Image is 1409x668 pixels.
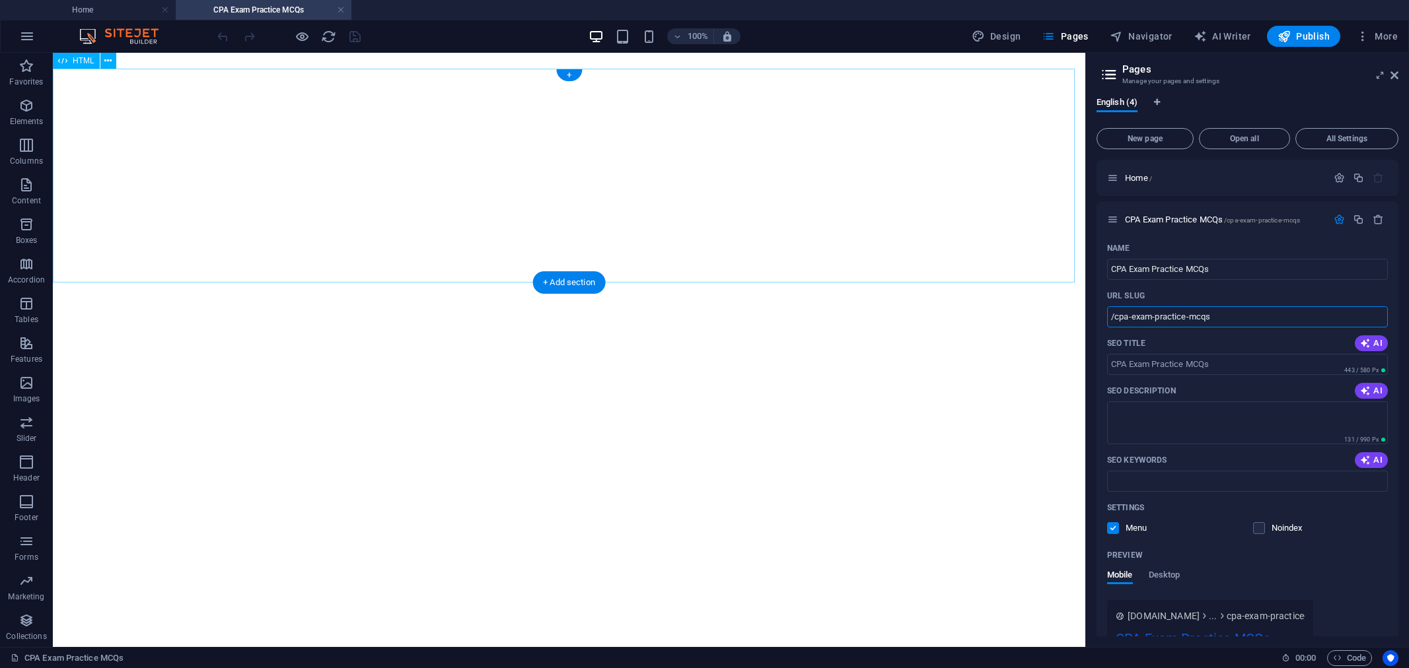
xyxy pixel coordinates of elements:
[8,275,45,285] p: Accordion
[11,650,124,666] a: Click to cancel selection. Double-click to open Pages
[721,30,733,42] i: On resize automatically adjust zoom level to fit chosen device.
[1149,567,1180,585] span: Desktop
[294,28,310,44] button: Click here to leave preview mode and continue editing
[15,512,38,523] p: Footer
[1355,452,1388,468] button: AI
[556,69,582,81] div: +
[321,29,336,44] i: Reload page
[1205,135,1284,143] span: Open all
[1104,26,1178,47] button: Navigator
[1334,172,1345,184] div: Settings
[1042,30,1088,43] span: Pages
[1121,215,1327,224] div: CPA Exam Practice MCQs/cpa-exam-practice-mcqs
[1097,94,1138,113] span: English (4)
[1107,502,1144,513] p: Settings
[1355,335,1388,351] button: AI
[1272,522,1315,534] p: Instruct search engines to exclude this page from search results.
[1334,214,1345,225] div: Settings
[1267,26,1340,47] button: Publish
[1360,338,1383,349] span: AI
[13,473,40,483] p: Header
[320,28,336,44] button: reload
[10,116,44,127] p: Elements
[667,28,714,44] button: 100%
[1107,385,1176,396] label: The text in search results and social media
[1383,650,1398,666] button: Usercentrics
[1305,653,1307,663] span: :
[1327,650,1372,666] button: Code
[1107,290,1145,301] p: URL SLUG
[1122,63,1398,75] h2: Pages
[966,26,1027,47] div: Design (Ctrl+Alt+Y)
[1107,570,1180,595] div: Preview
[6,631,46,642] p: Collections
[1110,30,1173,43] span: Navigator
[1125,215,1300,224] span: Click to open page
[1373,172,1384,184] div: The startpage cannot be deleted
[10,156,43,166] p: Columns
[1036,26,1093,47] button: Pages
[1107,567,1133,585] span: Mobile
[1107,401,1388,444] textarea: The text in search results and social media
[687,28,708,44] h6: 100%
[1344,436,1379,443] span: 131 / 990 Px
[15,314,38,325] p: Tables
[972,30,1021,43] span: Design
[1344,367,1379,374] span: 443 / 580 Px
[1356,30,1398,43] span: More
[1122,75,1372,87] h3: Manage your pages and settings
[1149,175,1152,182] span: /
[1351,26,1403,47] button: More
[1342,366,1388,375] span: Calculated pixel length in search results
[176,3,351,17] h4: CPA Exam Practice MCQs
[8,591,44,602] p: Marketing
[532,271,606,294] div: + Add section
[1360,385,1383,396] span: AI
[1199,128,1290,149] button: Open all
[1282,650,1317,666] h6: Session time
[1301,135,1392,143] span: All Settings
[1107,338,1145,349] label: The page title in search results and browser tabs
[1107,338,1145,349] p: SEO Title
[1278,30,1330,43] span: Publish
[76,28,175,44] img: Editor Logo
[1097,98,1398,123] div: Language Tabs
[1107,550,1143,560] p: Preview of your page in search results
[1102,135,1188,143] span: New page
[1355,383,1388,399] button: AI
[1097,128,1194,149] button: New page
[13,393,40,404] p: Images
[1107,354,1388,375] input: The page title in search results and browser tabs
[1295,650,1316,666] span: 00 00
[1342,435,1388,444] span: Calculated pixel length in search results
[1121,174,1327,182] div: Home/
[1107,455,1167,465] p: SEO Keywords
[1209,609,1217,622] span: ...
[1125,173,1152,183] span: Click to open page
[17,433,37,444] p: Slider
[1107,243,1130,253] p: Name
[1353,172,1364,184] div: Duplicate
[1360,455,1383,465] span: AI
[9,77,43,87] p: Favorites
[966,26,1027,47] button: Design
[12,195,41,206] p: Content
[1194,30,1251,43] span: AI Writer
[11,354,42,364] p: Features
[1128,609,1200,622] span: [DOMAIN_NAME]
[1126,522,1169,534] p: Define if you want this page to be shown in auto-generated navigation.
[1333,650,1366,666] span: Code
[1353,214,1364,225] div: Duplicate
[73,57,94,65] span: HTML
[15,552,38,562] p: Forms
[1373,214,1384,225] div: Remove
[1188,26,1256,47] button: AI Writer
[1295,128,1398,149] button: All Settings
[1224,217,1300,224] span: /cpa-exam-practice-mcqs
[1107,385,1176,396] p: SEO Description
[1227,609,1330,622] span: cpa-exam-practice-mcqs
[16,235,38,246] p: Boxes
